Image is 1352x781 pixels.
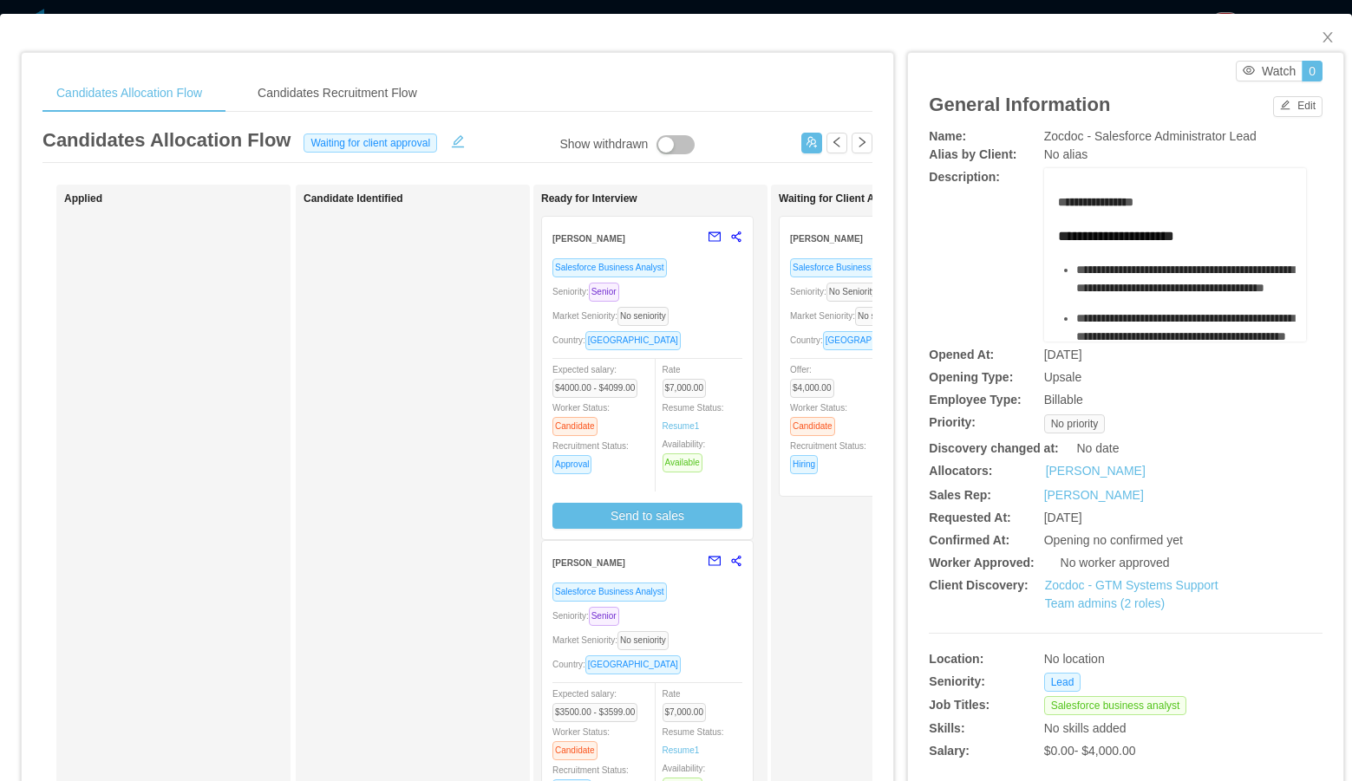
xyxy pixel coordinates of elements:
[552,635,676,645] span: Market Seniority:
[929,533,1009,547] b: Confirmed At:
[1044,673,1081,692] span: Lead
[663,727,724,755] span: Resume Status:
[1044,744,1136,758] span: $0.00 - $4,000.00
[552,558,625,568] strong: [PERSON_NAME]
[552,455,591,474] span: Approval
[1044,129,1257,143] span: Zocdoc - Salesforce Administrator Lead
[790,417,835,436] span: Candidate
[559,135,648,154] div: Show withdrawn
[541,192,784,205] h1: Ready for Interview
[42,126,291,154] article: Candidates Allocation Flow
[1045,578,1218,610] a: Zocdoc - GTM Systems Support Team admins (2 roles)
[929,488,991,502] b: Sales Rep:
[790,441,866,469] span: Recruitment Status:
[552,441,629,469] span: Recruitment Status:
[552,611,626,621] span: Seniority:
[552,689,644,717] span: Expected salary:
[663,420,700,433] a: Resume1
[663,439,709,467] span: Availability:
[929,90,1110,119] article: General Information
[929,464,992,478] b: Allocators:
[552,741,598,760] span: Candidate
[1044,533,1183,547] span: Opening no confirmed yet
[1058,193,1293,367] div: rdw-editor
[617,307,669,326] span: No seniority
[1302,61,1323,81] button: 0
[663,453,702,472] span: Available
[826,283,878,302] span: No Seniority
[1044,393,1083,407] span: Billable
[585,655,681,674] span: [GEOGRAPHIC_DATA]
[929,556,1034,569] b: Worker Approved:
[663,379,707,398] span: $7,000.00
[552,234,625,244] strong: [PERSON_NAME]
[790,379,834,398] span: $4,000.00
[1044,488,1144,502] a: [PERSON_NAME]
[929,652,983,666] b: Location:
[552,365,644,393] span: Expected salary:
[929,511,1010,524] b: Requested At:
[585,331,681,350] span: [GEOGRAPHIC_DATA]
[42,74,216,113] div: Candidates Allocation Flow
[1061,556,1170,569] span: No worker approved
[552,660,688,669] span: Country:
[929,674,985,688] b: Seniority:
[1321,30,1335,44] i: icon: close
[304,133,437,153] span: Waiting for client approval
[699,224,722,251] button: mail
[790,234,863,244] strong: [PERSON_NAME]
[589,283,619,302] span: Senior
[1044,696,1187,715] span: Salesforce business analyst
[929,393,1021,407] b: Employee Type:
[663,703,707,722] span: $7,000.00
[663,365,714,393] span: Rate
[929,744,970,758] b: Salary:
[1044,511,1082,524] span: [DATE]
[730,231,742,243] span: share-alt
[855,307,906,326] span: No seniority
[552,703,637,722] span: $3500.00 - $3599.00
[1044,168,1306,342] div: rdw-wrapper
[801,133,822,153] button: icon: usergroup-add
[823,331,918,350] span: [GEOGRAPHIC_DATA]
[552,503,742,529] button: Send to sales
[1273,96,1323,117] button: icon: editEdit
[790,365,841,393] span: Offer:
[617,631,669,650] span: No seniority
[1044,348,1082,361] span: [DATE]
[1044,370,1082,384] span: Upsale
[1044,721,1127,735] span: No skills added
[64,192,307,205] h1: Applied
[663,689,714,717] span: Rate
[1303,14,1352,62] button: Close
[929,129,966,143] b: Name:
[589,607,619,626] span: Senior
[244,74,431,113] div: Candidates Recruitment Flow
[929,147,1016,161] b: Alias by Client:
[1044,650,1241,668] div: No location
[790,311,913,321] span: Market Seniority:
[790,455,818,474] span: Hiring
[552,727,610,755] span: Worker Status:
[699,548,722,576] button: mail
[552,403,610,431] span: Worker Status:
[552,258,667,277] span: Salesforce Business Analyst
[929,170,1000,184] b: Description:
[1076,441,1119,455] span: No date
[663,403,724,431] span: Resume Status:
[552,335,688,345] span: Country:
[929,578,1028,592] b: Client Discovery:
[929,348,994,361] b: Opened At:
[790,335,925,345] span: Country:
[1044,414,1106,433] span: No priority
[929,415,976,429] b: Priority:
[929,370,1013,384] b: Opening Type:
[552,417,598,436] span: Candidate
[552,311,676,321] span: Market Seniority:
[552,287,626,296] span: Seniority:
[929,698,990,712] b: Job Titles:
[790,287,885,296] span: Seniority:
[1044,147,1088,161] span: No alias
[852,133,872,153] button: icon: right
[929,441,1058,455] b: Discovery changed at:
